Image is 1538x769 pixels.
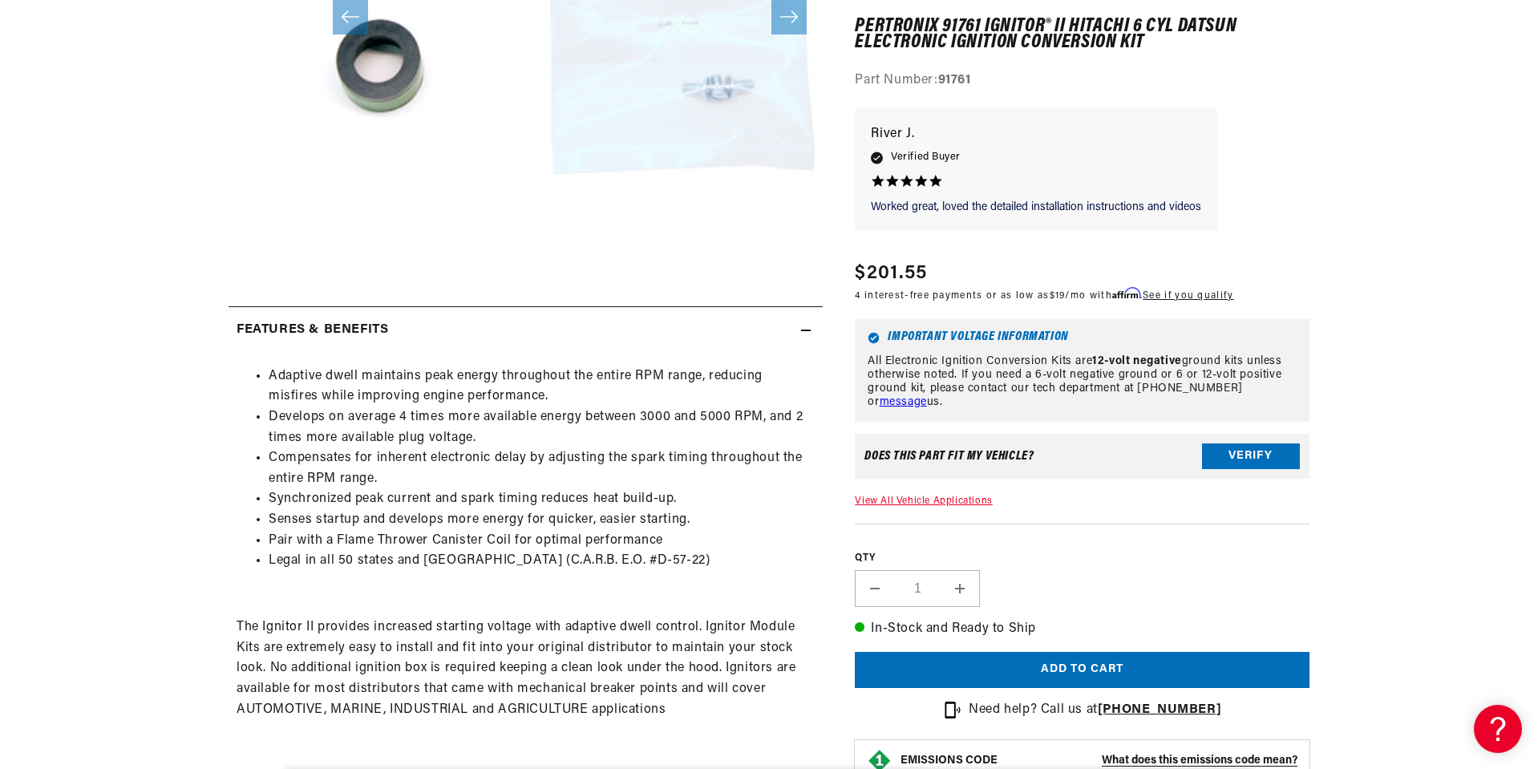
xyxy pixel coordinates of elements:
span: Affirm [1112,288,1140,300]
p: In-Stock and Ready to Ship [855,619,1309,640]
li: Compensates for inherent electronic delay by adjusting the spark timing throughout the entire RPM... [269,448,815,489]
button: Verify [1202,444,1300,470]
a: See if you qualify - Learn more about Affirm Financing (opens in modal) [1143,292,1233,302]
label: QTY [855,552,1309,565]
strong: EMISSIONS CODE [901,755,998,767]
span: $201.55 [855,260,927,289]
h2: Features & Benefits [237,320,388,341]
a: View All Vehicle Applications [855,497,992,507]
li: Develops on average 4 times more available energy between 3000 and 5000 RPM, and 2 times more ava... [269,407,815,448]
button: EMISSIONS CODEWhat does this emissions code mean? [901,755,1297,769]
a: message [880,396,927,408]
p: All Electronic Ignition Conversion Kits are ground kits unless otherwise noted. If you need a 6-v... [868,355,1297,409]
div: Does This part fit My vehicle? [864,451,1034,463]
li: Legal in all 50 states and [GEOGRAPHIC_DATA] (C.A.R.B. E.O. #D-57-22) [269,551,815,572]
strong: 91761 [938,75,971,87]
span: $19 [1050,292,1066,302]
strong: 12-volt negative [1092,355,1182,367]
p: Worked great, loved the detailed installation instructions and videos [871,200,1201,216]
p: 4 interest-free payments or as low as /mo with . [855,289,1233,304]
li: Senses startup and develops more energy for quicker, easier starting. [269,510,815,531]
h1: PerTronix 91761 Ignitor® II Hitachi 6 cyl Datsun Electronic Ignition Conversion Kit [855,18,1309,51]
p: Need help? Call us at [969,700,1221,721]
li: Adaptive dwell maintains peak energy throughout the entire RPM range, reducing misfires while imp... [269,366,815,407]
p: River J. [871,123,1201,146]
p: The Ignitor II provides increased starting voltage with adaptive dwell control. Ignitor Module Ki... [237,617,815,720]
span: Verified Buyer [891,149,960,167]
h6: Important Voltage Information [868,332,1297,344]
li: Synchronized peak current and spark timing reduces heat build-up. [269,489,815,510]
div: Part Number: [855,71,1309,92]
li: Pair with a Flame Thrower Canister Coil for optimal performance [269,531,815,552]
button: Add to cart [855,653,1309,689]
strong: What does this emissions code mean? [1102,755,1297,767]
a: [PHONE_NUMBER] [1098,703,1221,716]
summary: Features & Benefits [229,307,823,354]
